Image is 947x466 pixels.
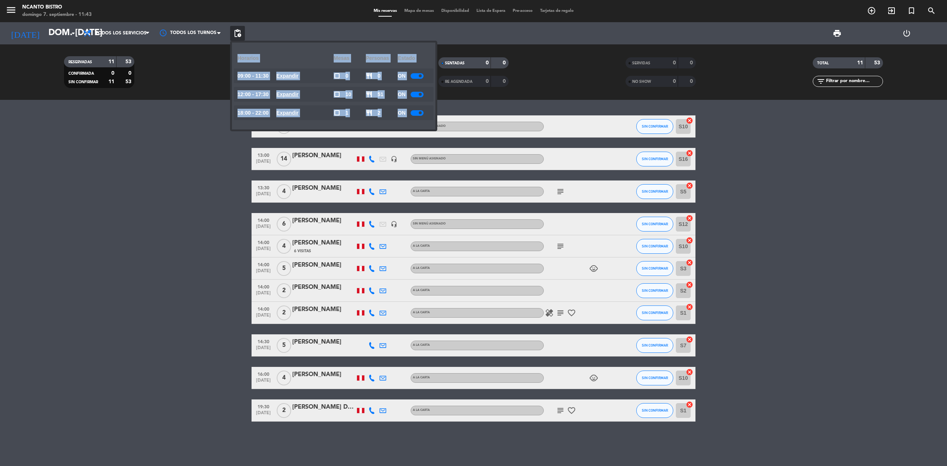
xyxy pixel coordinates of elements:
[378,109,381,117] span: 2
[254,378,273,386] span: [DATE]
[277,371,291,385] span: 4
[686,117,693,124] i: cancel
[902,29,911,38] i: power_settings_new
[22,4,92,11] div: Ncanto Bistro
[636,217,673,232] button: SIN CONFIRMAR
[833,29,842,38] span: print
[413,409,430,412] span: A la carta
[370,9,401,13] span: Mis reservas
[589,374,598,382] i: child_care
[413,190,430,193] span: A la carta
[556,187,565,196] i: subject
[292,337,355,347] div: [PERSON_NAME]
[816,77,825,86] i: filter_list
[346,90,351,99] span: 10
[503,60,507,65] strong: 0
[292,370,355,379] div: [PERSON_NAME]
[108,59,114,64] strong: 11
[686,281,693,288] i: cancel
[292,183,355,193] div: [PERSON_NAME]
[556,242,565,251] i: subject
[277,217,291,232] span: 6
[673,79,676,84] strong: 0
[857,60,863,65] strong: 11
[254,402,273,411] span: 19:30
[334,109,340,116] span: check_box_outline_blank
[536,9,577,13] span: Tarjetas de regalo
[125,59,133,64] strong: 53
[277,283,291,298] span: 2
[391,156,397,162] i: headset_mic
[642,266,668,270] span: SIN CONFIRMAR
[642,222,668,226] span: SIN CONFIRMAR
[277,305,291,320] span: 2
[68,80,98,84] span: SIN CONFIRMAR
[254,224,273,233] span: [DATE]
[254,282,273,291] span: 14:00
[413,222,446,225] span: Sin menú asignado
[254,269,273,277] span: [DATE]
[686,401,693,408] i: cancel
[445,80,472,84] span: RE AGENDADA
[686,149,693,157] i: cancel
[334,91,340,98] span: check_box_outline_blank
[686,182,693,189] i: cancel
[237,90,269,99] span: 12:00 - 17:30
[346,72,348,80] span: 0
[6,4,17,18] button: menu
[125,79,133,84] strong: 53
[233,29,242,38] span: pending_actions
[292,238,355,248] div: [PERSON_NAME]
[927,6,936,15] i: search
[636,371,673,385] button: SIN CONFIRMAR
[292,402,355,412] div: [PERSON_NAME] De la [PERSON_NAME]
[276,91,299,97] u: Expandir
[292,260,355,270] div: [PERSON_NAME]
[366,91,373,98] span: restaurant
[413,267,430,270] span: A la carta
[545,308,554,317] i: healing
[413,344,430,347] span: A la carta
[254,246,273,255] span: [DATE]
[413,289,430,292] span: A la carta
[642,244,668,248] span: SIN CONFIRMAR
[636,239,673,254] button: SIN CONFIRMAR
[276,110,299,116] u: Expandir
[413,376,430,379] span: A la carta
[867,6,876,15] i: add_circle_outline
[398,90,405,99] span: ON
[690,79,694,84] strong: 0
[445,61,465,65] span: SENTADAS
[636,261,673,276] button: SIN CONFIRMAR
[642,311,668,315] span: SIN CONFIRMAR
[401,9,438,13] span: Mapa de mesas
[686,336,693,343] i: cancel
[254,260,273,269] span: 14:00
[277,152,291,166] span: 14
[636,403,673,418] button: SIN CONFIRMAR
[642,408,668,412] span: SIN CONFIRMAR
[277,261,291,276] span: 5
[887,6,896,15] i: exit_to_app
[874,60,882,65] strong: 53
[292,151,355,161] div: [PERSON_NAME]
[907,6,916,15] i: turned_in_not
[108,79,114,84] strong: 11
[334,72,340,79] span: check_box_outline_blank
[277,403,291,418] span: 2
[277,338,291,353] span: 5
[254,313,273,321] span: [DATE]
[473,9,509,13] span: Lista de Espera
[509,9,536,13] span: Pre-acceso
[413,311,430,314] span: A la carta
[486,79,489,84] strong: 0
[642,124,668,128] span: SIN CONFIRMAR
[366,109,373,116] span: restaurant
[438,9,473,13] span: Disponibilidad
[366,72,373,79] span: restaurant
[642,157,668,161] span: SIN CONFIRMAR
[486,60,489,65] strong: 0
[378,90,384,99] span: 51
[636,152,673,166] button: SIN CONFIRMAR
[68,72,94,75] span: CONFIRMADA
